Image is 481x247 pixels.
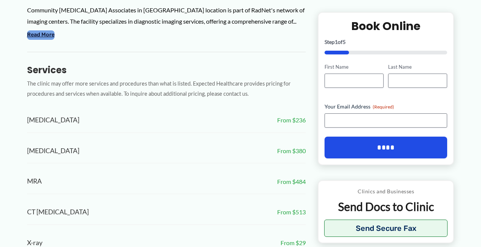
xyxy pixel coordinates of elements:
span: From $513 [277,206,306,218]
button: Read More [27,30,55,39]
span: 1 [335,39,338,45]
h3: Services [27,64,306,76]
p: Send Docs to Clinic [324,199,448,214]
span: [MEDICAL_DATA] [27,114,79,127]
div: Community [MEDICAL_DATA] Associates in [GEOGRAPHIC_DATA] location is part of RadNet's network of ... [27,5,306,27]
label: Last Name [388,63,447,71]
span: [MEDICAL_DATA] [27,145,79,157]
span: CT [MEDICAL_DATA] [27,206,89,218]
span: 5 [343,39,346,45]
p: Step of [325,39,448,45]
span: From $380 [277,145,306,157]
span: (Required) [373,104,394,110]
label: Your Email Address [325,103,448,110]
span: MRA [27,175,42,188]
span: From $236 [277,114,306,126]
p: Clinics and Businesses [324,187,448,196]
h2: Book Online [325,19,448,33]
span: From $484 [277,176,306,187]
button: Send Secure Fax [324,220,448,237]
p: The clinic may offer more services and procedures than what is listed. Expected Healthcare provid... [27,79,306,99]
label: First Name [325,63,384,71]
